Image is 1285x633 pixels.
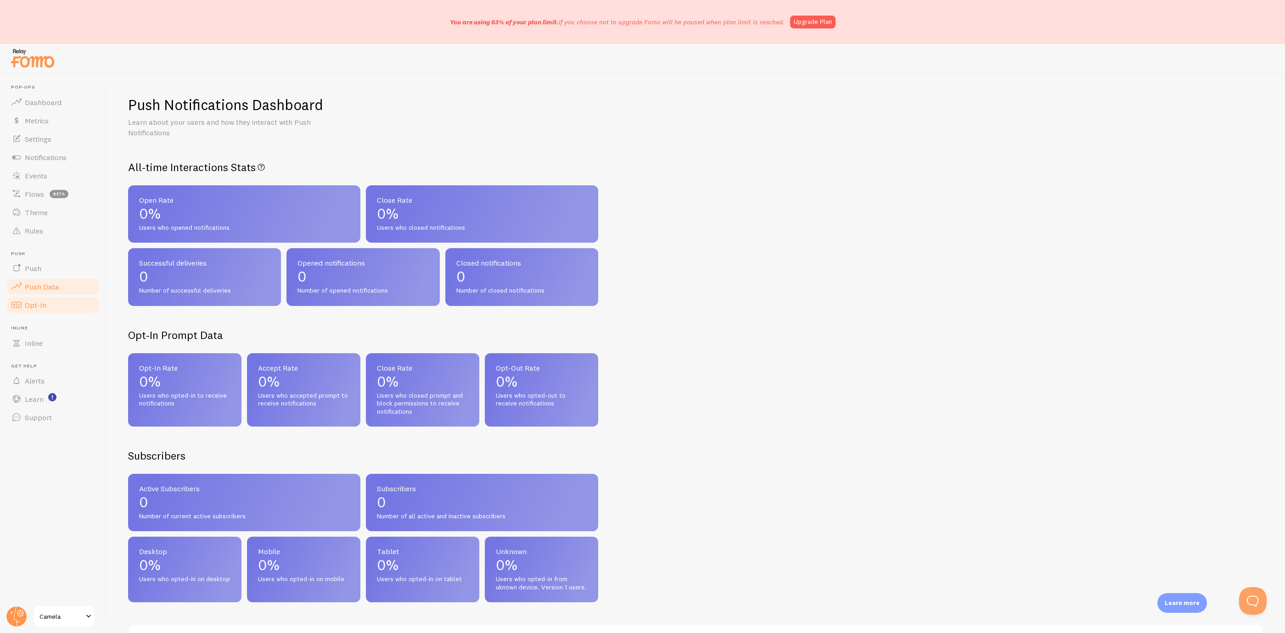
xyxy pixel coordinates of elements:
a: Camela [33,605,95,627]
span: Number of all active and inactive subscribers [377,512,587,521]
span: Open Rate [139,196,349,204]
span: Users who opted-in to receive notifications [139,392,230,408]
a: Dashboard [6,93,100,111]
iframe: Help Scout Beacon - Open [1239,587,1267,615]
span: Mobile [258,548,349,555]
p: 0% [377,374,468,389]
a: Alerts [6,372,100,390]
p: 0% [377,558,468,572]
span: Users who opted-out to receive notifications [496,392,587,408]
span: beta [50,190,68,198]
h2: Opt-In Prompt Data [128,328,598,342]
span: Number of successful deliveries [139,287,270,295]
span: Rules [25,226,43,235]
span: Desktop [139,548,230,555]
span: Theme [25,208,48,217]
a: Theme [6,203,100,222]
p: 0 [139,495,349,510]
a: Learn [6,390,100,408]
span: Users who closed notifications [377,224,587,232]
span: Flows [25,189,44,199]
a: Events [6,167,100,185]
a: Metrics [6,111,100,130]
p: 0% [139,374,230,389]
span: Push Data [25,282,59,291]
p: 0 [377,495,587,510]
span: Opt-Out Rate [496,364,587,372]
span: Settings [25,134,51,144]
span: Push [11,251,100,257]
span: Get Help [11,363,100,369]
span: Active Subscribers [139,485,349,492]
a: Opt-In [6,296,100,314]
h1: Push Notifications Dashboard [128,95,323,114]
a: Settings [6,130,100,148]
a: Inline [6,334,100,352]
span: Closed notifications [456,259,587,267]
span: Users who opted-in on tablet [377,575,468,583]
a: Support [6,408,100,427]
p: 0% [377,206,587,221]
span: Users who opened notifications [139,224,349,232]
p: 0 [456,269,587,284]
a: Rules [6,222,100,240]
p: 0% [496,374,587,389]
p: 0% [258,558,349,572]
span: Number of current active subscribers [139,512,349,521]
p: 0% [139,206,349,221]
p: Learn about your users and how they interact with Push Notifications [128,117,348,138]
span: Close Rate [377,364,468,372]
span: Learn [25,394,44,404]
span: Notifications [25,153,67,162]
span: Number of opened notifications [297,287,428,295]
span: Support [25,413,52,422]
a: Upgrade Plan [790,16,836,28]
p: 0% [258,374,349,389]
span: Tablet [377,548,468,555]
span: Unknown [496,548,587,555]
span: Inline [25,339,43,348]
span: Subscribers [377,485,587,492]
span: Inline [11,325,100,331]
svg: <p>Watch New Feature Tutorials!</p> [48,393,56,401]
p: 0 [139,269,270,284]
span: Accept Rate [258,364,349,372]
span: Successful deliveries [139,259,270,267]
p: 0% [139,558,230,572]
div: Learn more [1157,593,1207,613]
h2: All-time Interactions Stats [128,160,598,174]
span: Opt-In Rate [139,364,230,372]
span: Opened notifications [297,259,428,267]
span: Dashboard [25,98,62,107]
span: Number of closed notifications [456,287,587,295]
a: Flows beta [6,185,100,203]
span: Alerts [25,376,45,385]
a: Notifications [6,148,100,167]
p: 0 [297,269,428,284]
span: Close Rate [377,196,587,204]
a: Push Data [6,278,100,296]
a: Push [6,259,100,278]
span: Users who opted-in on mobile [258,575,349,583]
span: Users who opted-in on desktop [139,575,230,583]
span: Push [25,264,41,273]
span: Camela [39,611,83,622]
h2: Subscribers [128,449,185,463]
span: Users who accepted prompt to receive notifications [258,392,349,408]
p: Learn more [1165,599,1200,607]
span: Users who closed prompt and block permissions to receive notifications [377,392,468,416]
span: You are using 83% of your plan limit. [450,18,559,26]
p: 0% [496,558,587,572]
p: If you choose not to upgrade Fomo will be paused when plan limit is reached. [450,17,785,27]
span: Pop-ups [11,84,100,90]
span: Opt-In [25,300,46,310]
span: Metrics [25,116,49,125]
img: fomo-relay-logo-orange.svg [10,46,56,70]
span: Events [25,171,47,180]
span: Users who opted-in from uknown device. Version 1 users. [496,575,587,591]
